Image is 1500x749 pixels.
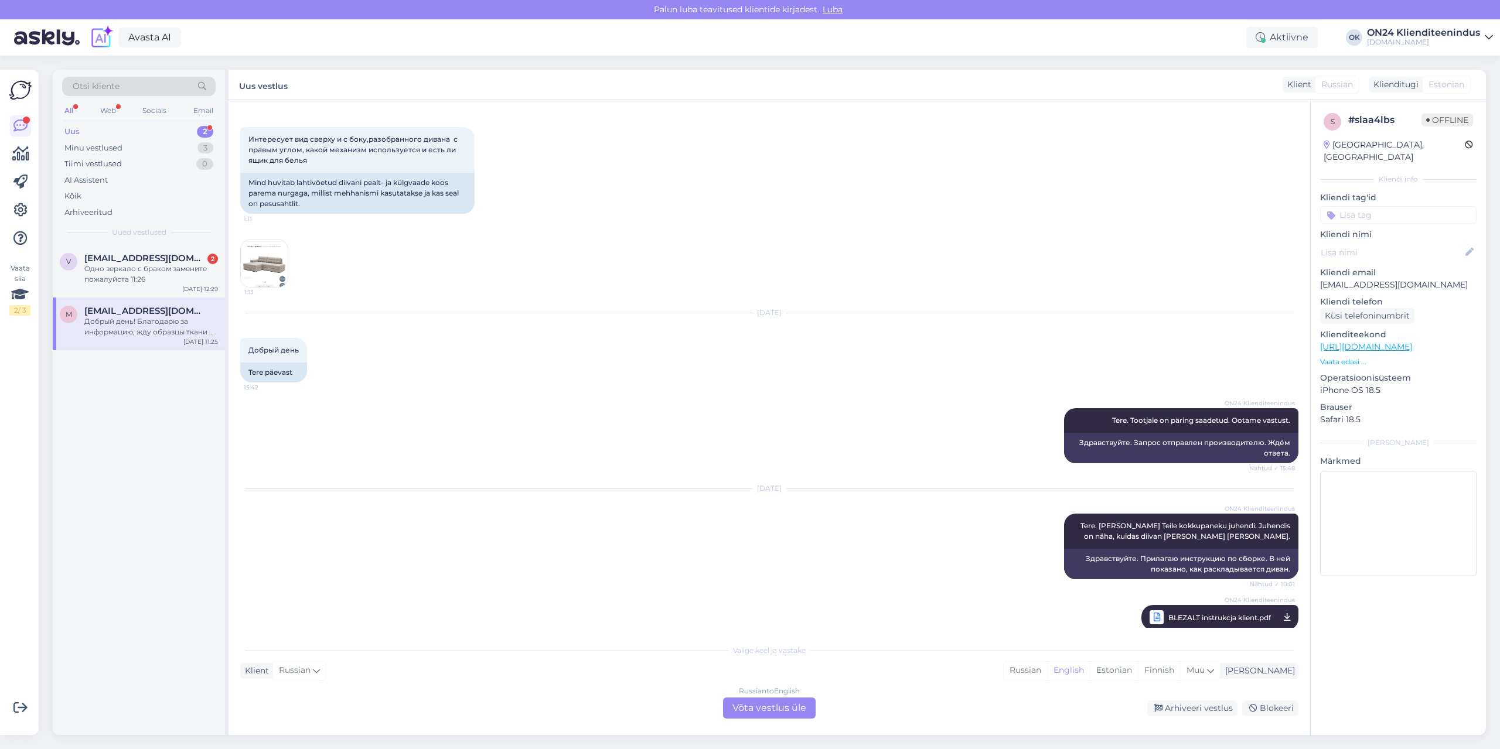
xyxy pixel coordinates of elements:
[279,664,311,677] span: Russian
[1246,27,1318,48] div: Aktiivne
[1320,266,1477,279] p: Kliendi email
[191,103,216,118] div: Email
[240,665,269,677] div: Klient
[1221,665,1295,677] div: [PERSON_NAME]
[1141,605,1298,630] a: ON24 KlienditeenindusBLEZALT instrukcja klient.pdfNähtud ✓ 10:02
[240,645,1298,656] div: Valige keel ja vastake
[1331,117,1335,126] span: s
[1147,700,1237,716] div: Arhiveeri vestlus
[1348,113,1421,127] div: # slaa4lbs
[241,240,288,287] img: Attachment
[1320,455,1477,467] p: Märkmed
[1320,329,1477,341] p: Klienditeekond
[196,158,213,170] div: 0
[1064,549,1298,579] div: Здравствуйте. Прилагаю инструкцию по сборке. В ней показано, как раскладывается диван.
[248,346,299,354] span: Добрый день
[1320,413,1477,426] p: Safari 18.5
[64,175,108,186] div: AI Assistent
[89,25,114,50] img: explore-ai
[1168,610,1271,625] span: BLEZALT instrukcja klient.pdf
[1367,28,1480,37] div: ON24 Klienditeenindus
[240,173,475,214] div: Mind huvitab lahtivõetud diivani pealt- ja külgvaade koos parema nurgaga, millist mehhanismi kasu...
[1320,437,1477,448] div: [PERSON_NAME]
[9,305,30,316] div: 2 / 3
[1250,580,1295,589] span: Nähtud ✓ 10:01
[1047,662,1090,679] div: English
[1429,78,1464,91] span: Estonian
[1225,504,1295,513] span: ON24 Klienditeenindus
[197,126,213,138] div: 2
[1320,341,1412,352] a: [URL][DOMAIN_NAME]
[64,190,81,202] div: Kõik
[1064,433,1298,463] div: Здравствуйте. Запрос отправлен производителю. Ждём ответа.
[1080,521,1292,541] span: Tere. [PERSON_NAME] Teile kokkupaneku juhendi. Juhendis on näha, kuidas diivan [PERSON_NAME] [PER...
[244,383,288,392] span: 15:42
[73,80,120,93] span: Otsi kliente
[240,307,1298,318] div: [DATE]
[1320,191,1477,204] p: Kliendi tag'id
[240,483,1298,494] div: [DATE]
[64,126,80,138] div: Uus
[64,207,112,218] div: Arhiveeritud
[1324,139,1465,163] div: [GEOGRAPHIC_DATA], [GEOGRAPHIC_DATA]
[66,257,71,266] span: v
[9,79,32,101] img: Askly Logo
[1421,114,1473,126] span: Offline
[84,253,206,264] span: vlzuk1339@gmail.com
[244,288,288,296] span: 1:13
[140,103,169,118] div: Socials
[1090,662,1138,679] div: Estonian
[64,158,122,170] div: Tiimi vestlused
[207,254,218,264] div: 2
[1369,78,1419,91] div: Klienditugi
[1187,665,1205,675] span: Muu
[1320,174,1477,184] div: Kliendi info
[1367,28,1493,47] a: ON24 Klienditeenindus[DOMAIN_NAME]
[239,77,288,93] label: Uus vestlus
[98,103,118,118] div: Web
[183,337,218,346] div: [DATE] 11:25
[112,227,166,238] span: Uued vestlused
[244,214,288,223] span: 1:11
[1321,246,1463,259] input: Lisa nimi
[66,310,72,319] span: m
[240,362,307,382] div: Tere päevast
[1320,401,1477,413] p: Brauser
[1346,29,1362,46] div: OK
[1225,596,1295,604] span: ON24 Klienditeenindus
[64,142,122,154] div: Minu vestlused
[62,103,76,118] div: All
[1320,206,1477,224] input: Lisa tag
[84,316,218,337] div: Добрый день! Благодарю за информацию, жду образцы ткани и после сделаю заказ
[1320,228,1477,241] p: Kliendi nimi
[1320,296,1477,308] p: Kliendi telefon
[819,4,846,15] span: Luba
[84,306,206,316] span: muthatha@mail.ru
[118,28,181,47] a: Avasta AI
[84,264,218,285] div: Одно зеркало с браком замените пожалуйста 11:26
[1138,662,1180,679] div: Finnish
[1112,416,1290,425] span: Tere. Tootjale on päring saadetud. Ootame vastust.
[1249,464,1295,473] span: Nähtud ✓ 15:48
[1283,78,1311,91] div: Klient
[1320,384,1477,396] p: iPhone OS 18.5
[182,285,218,293] div: [DATE] 12:29
[248,135,459,165] span: Интересует вид сверху и с боку,разобранного дивана с правым углом, какой механизм используется и ...
[739,686,800,696] div: Russian to English
[1320,308,1414,324] div: Küsi telefoninumbrit
[1320,372,1477,384] p: Operatsioonisüsteem
[1367,37,1480,47] div: [DOMAIN_NAME]
[1321,78,1353,91] span: Russian
[1320,279,1477,291] p: [EMAIL_ADDRESS][DOMAIN_NAME]
[1320,357,1477,367] p: Vaata edasi ...
[1225,399,1295,408] span: ON24 Klienditeenindus
[197,142,213,154] div: 3
[1242,700,1298,716] div: Blokeeri
[1249,627,1295,642] span: Nähtud ✓ 10:02
[723,697,816,719] div: Võta vestlus üle
[9,263,30,316] div: Vaata siia
[1004,662,1047,679] div: Russian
